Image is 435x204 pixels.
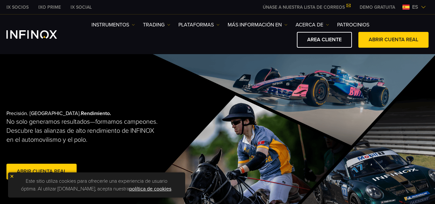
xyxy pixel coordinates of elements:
[33,4,66,11] a: INFINOX
[91,21,135,29] a: Instrumentos
[258,5,355,10] a: ÚNASE A NUESTRA LISTA DE CORREOS
[66,4,97,11] a: INFINOX
[355,4,400,11] a: INFINOX MENU
[337,21,369,29] a: Patrocinios
[6,117,158,144] p: No solo generamos resultados—formamos campeones. Descubre las alianzas de alto rendimiento de INF...
[410,3,421,11] span: es
[11,176,182,194] p: Este sitio utiliza cookies para ofrecerle una experiencia de usuario óptima. Al utilizar [DOMAIN_...
[129,186,171,192] a: política de cookies
[296,21,329,29] a: ACERCA DE
[178,21,220,29] a: PLATAFORMAS
[10,174,14,179] img: yellow close icon
[297,32,352,48] a: AREA CLIENTE
[6,100,196,191] div: Precisión. [GEOGRAPHIC_DATA].
[81,110,111,117] strong: Rendimiento.
[358,32,429,48] a: ABRIR CUENTA REAL
[6,30,72,39] a: INFINOX Logo
[2,4,33,11] a: INFINOX
[228,21,288,29] a: Más información en
[6,164,77,180] a: Abrir cuenta real
[143,21,170,29] a: TRADING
